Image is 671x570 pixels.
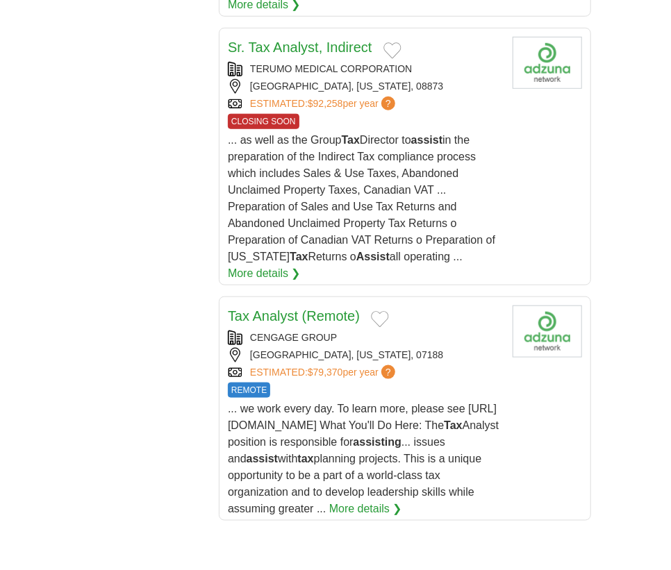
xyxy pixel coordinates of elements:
strong: assist [247,453,278,464]
div: TERUMO MEDICAL CORPORATION [228,62,502,76]
strong: Assist [356,251,390,262]
a: ESTIMATED:$92,258per year? [250,97,398,111]
img: Company logo [513,305,582,358]
strong: tax [298,453,314,464]
a: ESTIMATED:$79,370per year? [250,365,398,380]
span: ? [381,97,395,110]
strong: assist [411,134,442,146]
strong: Tax [342,134,360,146]
span: $92,258 [308,98,343,109]
img: Company logo [513,37,582,89]
div: [GEOGRAPHIC_DATA], [US_STATE], 08873 [228,79,502,94]
strong: Tax [290,251,308,262]
a: Sr. Tax Analyst, Indirect [228,40,372,55]
div: CENGAGE GROUP [228,330,502,345]
span: ... as well as the Group Director to in the preparation of the Indirect Tax compliance process wh... [228,134,495,262]
a: Tax Analyst (Remote) [228,308,360,324]
button: Add to favorite jobs [371,311,389,328]
span: CLOSING SOON [228,114,299,129]
strong: Tax [444,419,462,431]
span: REMOTE [228,383,270,398]
span: ... we work every day. To learn more, please see [URL][DOMAIN_NAME] What You'll Do Here: The Anal... [228,403,499,514]
div: [GEOGRAPHIC_DATA], [US_STATE], 07188 [228,348,502,362]
a: More details ❯ [329,501,402,517]
span: $79,370 [308,367,343,378]
a: More details ❯ [228,265,301,282]
span: ? [381,365,395,379]
strong: assisting [354,436,401,448]
button: Add to favorite jobs [383,42,401,59]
